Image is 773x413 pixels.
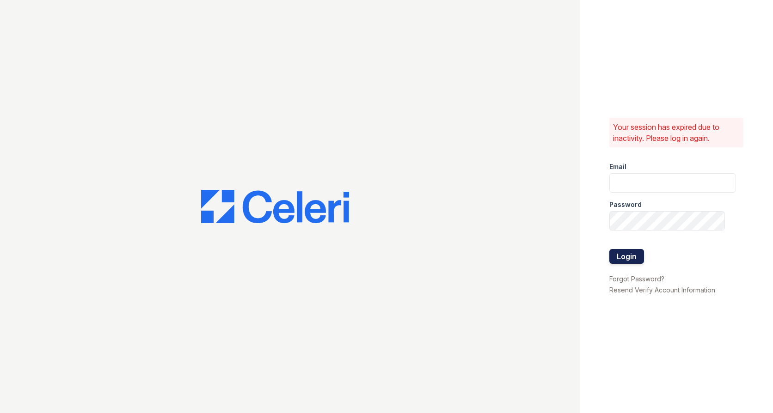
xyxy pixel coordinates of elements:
label: Password [609,200,642,209]
button: Login [609,249,644,264]
a: Resend Verify Account Information [609,286,715,294]
label: Email [609,162,626,171]
img: CE_Logo_Blue-a8612792a0a2168367f1c8372b55b34899dd931a85d93a1a3d3e32e68fde9ad4.png [201,190,349,223]
p: Your session has expired due to inactivity. Please log in again. [613,121,740,144]
a: Forgot Password? [609,275,664,283]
